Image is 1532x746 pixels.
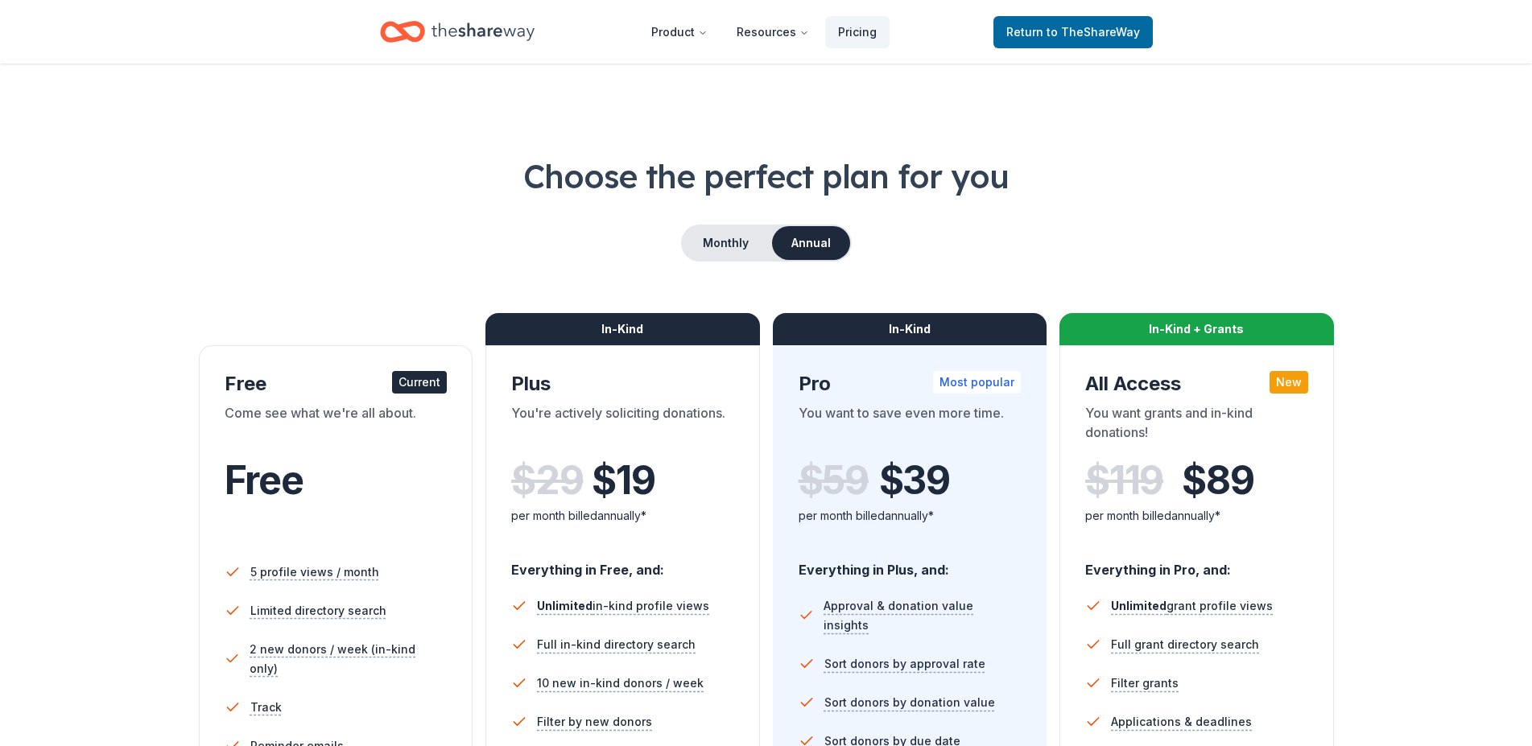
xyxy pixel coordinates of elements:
span: Return [1006,23,1140,42]
div: per month billed annually* [799,506,1022,525]
span: grant profile views [1111,599,1273,612]
div: Everything in Free, and: [511,546,734,580]
span: to TheShareWay [1047,25,1140,39]
h1: Choose the perfect plan for you [64,154,1468,199]
span: Unlimited [537,599,593,612]
div: In-Kind [773,313,1047,345]
div: You're actively soliciting donations. [511,403,734,448]
div: All Access [1085,371,1308,397]
a: Pricing [825,16,890,48]
span: Unlimited [1111,599,1167,612]
span: Approval & donation value insights [824,596,1021,635]
div: Pro [799,371,1022,397]
button: Monthly [683,226,769,260]
span: Applications & deadlines [1111,712,1252,732]
div: Plus [511,371,734,397]
div: You want grants and in-kind donations! [1085,403,1308,448]
div: In-Kind [485,313,760,345]
div: You want to save even more time. [799,403,1022,448]
span: Filter grants [1111,674,1179,693]
a: Home [380,13,535,51]
span: Full grant directory search [1111,635,1259,654]
span: Full in-kind directory search [537,635,696,654]
button: Annual [772,226,850,260]
div: Come see what we're all about. [225,403,448,448]
span: in-kind profile views [537,599,709,612]
span: Limited directory search [250,601,386,620]
span: Sort donors by approval rate [824,654,985,674]
div: Free [225,371,448,397]
button: Product [638,16,721,48]
div: Current [392,371,447,394]
div: Most popular [933,371,1021,394]
div: Everything in Plus, and: [799,546,1022,580]
div: In-Kind + Grants [1059,313,1334,345]
span: Track [250,698,282,717]
div: per month billed annually* [1085,506,1308,525]
div: per month billed annually* [511,506,734,525]
span: $ 19 [592,458,655,503]
span: Filter by new donors [537,712,652,732]
button: Resources [724,16,822,48]
div: Everything in Pro, and: [1085,546,1308,580]
div: New [1270,371,1308,394]
span: 10 new in-kind donors / week [537,674,704,693]
a: Returnto TheShareWay [993,16,1153,48]
span: Sort donors by donation value [824,693,995,712]
span: $ 39 [879,458,950,503]
nav: Main [638,13,890,51]
span: $ 89 [1182,458,1253,503]
span: Free [225,456,304,504]
span: 5 profile views / month [250,563,379,582]
span: 2 new donors / week (in-kind only) [250,640,447,678]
